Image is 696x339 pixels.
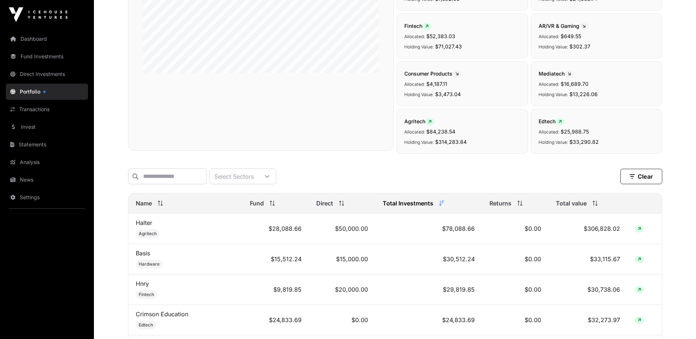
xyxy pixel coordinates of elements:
button: Clear [620,169,662,184]
a: News [6,172,88,188]
span: $649.55 [561,33,581,39]
span: Agritech [139,231,157,237]
td: $29,819.85 [375,274,482,305]
span: $314,283.84 [435,139,467,145]
span: Allocated: [404,81,425,87]
a: Fund Investments [6,48,88,65]
span: Fund [250,199,264,208]
td: $24,833.69 [243,305,309,335]
td: $32,273.97 [549,305,627,335]
td: $28,088.66 [243,214,309,244]
a: Statements [6,136,88,153]
a: Crimson Education [136,310,188,318]
span: $33,290.82 [569,139,599,145]
a: Analysis [6,154,88,170]
span: Fintech [404,23,431,29]
td: $50,000.00 [309,214,375,244]
td: $15,000.00 [309,244,375,274]
span: Holding Value: [404,139,434,145]
span: Agritech [404,118,434,124]
span: $16,689.70 [561,81,588,87]
td: $0.00 [309,305,375,335]
td: $0.00 [482,305,549,335]
td: $15,512.24 [243,244,309,274]
img: Icehouse Ventures Logo [9,7,68,22]
a: Dashboard [6,31,88,47]
span: Allocated: [539,129,559,135]
span: $84,238.54 [426,128,455,135]
span: $4,187.11 [426,81,447,87]
span: Holding Value: [404,92,434,97]
span: $71,027.43 [435,43,462,50]
span: $302.37 [569,43,590,50]
span: Allocated: [539,34,559,39]
a: Settings [6,189,88,205]
td: $306,828.02 [549,214,627,244]
td: $0.00 [482,244,549,274]
span: Hardware [139,261,160,267]
span: Holding Value: [404,44,434,50]
td: $33,115.67 [549,244,627,274]
a: Basis [136,249,150,257]
a: Halter [136,219,152,226]
td: $24,833.69 [375,305,482,335]
span: Name [136,199,152,208]
span: $13,226.06 [569,91,598,97]
a: Transactions [6,101,88,117]
span: Edtech [539,118,565,124]
span: Fintech [139,292,154,298]
span: Total value [556,199,587,208]
a: Hnry [136,280,149,287]
span: $25,988.75 [561,128,589,135]
span: Edtech [139,322,153,328]
span: Returns [489,199,511,208]
span: Holding Value: [539,139,568,145]
td: $78,088.66 [375,214,482,244]
span: Holding Value: [539,92,568,97]
span: Allocated: [404,34,425,39]
td: $0.00 [482,274,549,305]
span: $3,473.04 [435,91,461,97]
a: Invest [6,119,88,135]
td: $30,738.06 [549,274,627,305]
span: $52,383.03 [426,33,455,39]
a: Portfolio [6,84,88,100]
span: Total Investments [383,199,433,208]
span: Direct [316,199,333,208]
iframe: Chat Widget [659,304,696,339]
span: Mediatech [539,70,574,77]
span: Allocated: [404,129,425,135]
span: Holding Value: [539,44,568,50]
span: Allocated: [539,81,559,87]
td: $9,819.85 [243,274,309,305]
td: $20,000.00 [309,274,375,305]
span: AR/VR & Gaming [539,23,588,29]
div: Select Sectors [210,169,258,184]
td: $0.00 [482,214,549,244]
td: $30,512.24 [375,244,482,274]
span: Consumer Products [404,70,462,77]
a: Direct Investments [6,66,88,82]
